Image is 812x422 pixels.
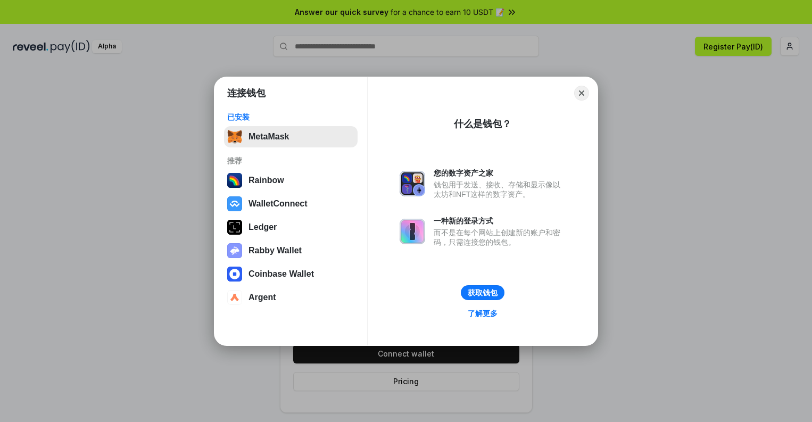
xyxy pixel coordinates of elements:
img: svg+xml,%3Csvg%20xmlns%3D%22http%3A%2F%2Fwww.w3.org%2F2000%2Fsvg%22%20fill%3D%22none%22%20viewBox... [227,243,242,258]
button: MetaMask [224,126,358,147]
div: 获取钱包 [468,288,498,297]
img: svg+xml,%3Csvg%20xmlns%3D%22http%3A%2F%2Fwww.w3.org%2F2000%2Fsvg%22%20fill%3D%22none%22%20viewBox... [400,219,425,244]
div: 而不是在每个网站上创建新的账户和密码，只需连接您的钱包。 [434,228,566,247]
img: svg+xml,%3Csvg%20xmlns%3D%22http%3A%2F%2Fwww.w3.org%2F2000%2Fsvg%22%20fill%3D%22none%22%20viewBox... [400,171,425,196]
div: 什么是钱包？ [454,118,511,130]
h1: 连接钱包 [227,87,266,100]
img: svg+xml,%3Csvg%20width%3D%2228%22%20height%3D%2228%22%20viewBox%3D%220%200%2028%2028%22%20fill%3D... [227,196,242,211]
div: 一种新的登录方式 [434,216,566,226]
div: Argent [248,293,276,302]
div: 推荐 [227,156,354,166]
button: Close [574,86,589,101]
div: 已安装 [227,112,354,122]
img: svg+xml,%3Csvg%20width%3D%2228%22%20height%3D%2228%22%20viewBox%3D%220%200%2028%2028%22%20fill%3D... [227,267,242,282]
div: 了解更多 [468,309,498,318]
button: Rainbow [224,170,358,191]
button: Coinbase Wallet [224,263,358,285]
img: svg+xml,%3Csvg%20fill%3D%22none%22%20height%3D%2233%22%20viewBox%3D%220%200%2035%2033%22%20width%... [227,129,242,144]
div: Rainbow [248,176,284,185]
img: svg+xml,%3Csvg%20xmlns%3D%22http%3A%2F%2Fwww.w3.org%2F2000%2Fsvg%22%20width%3D%2228%22%20height%3... [227,220,242,235]
div: 您的数字资产之家 [434,168,566,178]
button: Rabby Wallet [224,240,358,261]
button: Argent [224,287,358,308]
div: 钱包用于发送、接收、存储和显示像以太坊和NFT这样的数字资产。 [434,180,566,199]
div: WalletConnect [248,199,308,209]
div: Rabby Wallet [248,246,302,255]
img: svg+xml,%3Csvg%20width%3D%2228%22%20height%3D%2228%22%20viewBox%3D%220%200%2028%2028%22%20fill%3D... [227,290,242,305]
div: MetaMask [248,132,289,142]
button: Ledger [224,217,358,238]
button: WalletConnect [224,193,358,214]
div: Ledger [248,222,277,232]
a: 了解更多 [461,307,504,320]
div: Coinbase Wallet [248,269,314,279]
img: svg+xml,%3Csvg%20width%3D%22120%22%20height%3D%22120%22%20viewBox%3D%220%200%20120%20120%22%20fil... [227,173,242,188]
button: 获取钱包 [461,285,504,300]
